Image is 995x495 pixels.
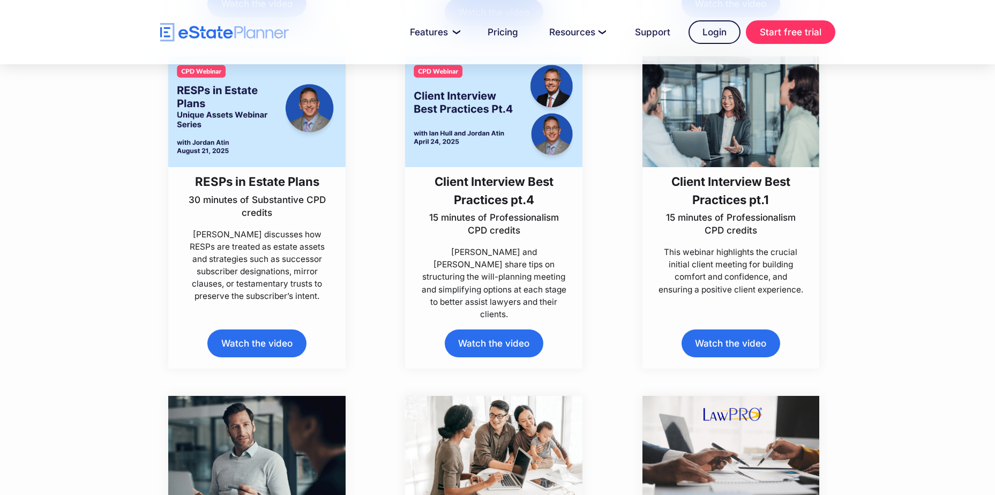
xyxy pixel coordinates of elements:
[183,193,331,219] p: 30 minutes of Substantive CPD credits
[536,21,617,43] a: Resources
[397,21,469,43] a: Features
[475,21,531,43] a: Pricing
[657,246,805,296] p: This webinar highlights the crucial initial client meeting for building comfort and confidence, a...
[657,211,805,237] p: 15 minutes of Professionalism CPD credits
[657,172,805,208] h3: Client Interview Best Practices pt.1
[689,20,740,44] a: Login
[746,20,835,44] a: Start free trial
[420,246,568,320] p: [PERSON_NAME] and [PERSON_NAME] share tips on structuring the will-planning meeting and simplifyi...
[183,228,331,303] p: [PERSON_NAME] discusses how RESPs are treated as estate assets and strategies such as successor s...
[168,56,346,302] a: RESPs in Estate Plans30 minutes of Substantive CPD credits[PERSON_NAME] discusses how RESPs are t...
[420,211,568,237] p: 15 minutes of Professionalism CPD credits
[642,56,820,296] a: Client Interview Best Practices pt.115 minutes of Professionalism CPD creditsThis webinar highlig...
[622,21,683,43] a: Support
[445,329,543,357] a: Watch the video
[405,56,582,320] a: Client Interview Best Practices pt.415 minutes of Professionalism CPD credits[PERSON_NAME] and [P...
[682,329,780,357] a: Watch the video
[420,172,568,208] h3: Client Interview Best Practices pt.4
[160,23,289,42] a: home
[183,172,331,190] h3: RESPs in Estate Plans
[207,329,306,357] a: Watch the video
